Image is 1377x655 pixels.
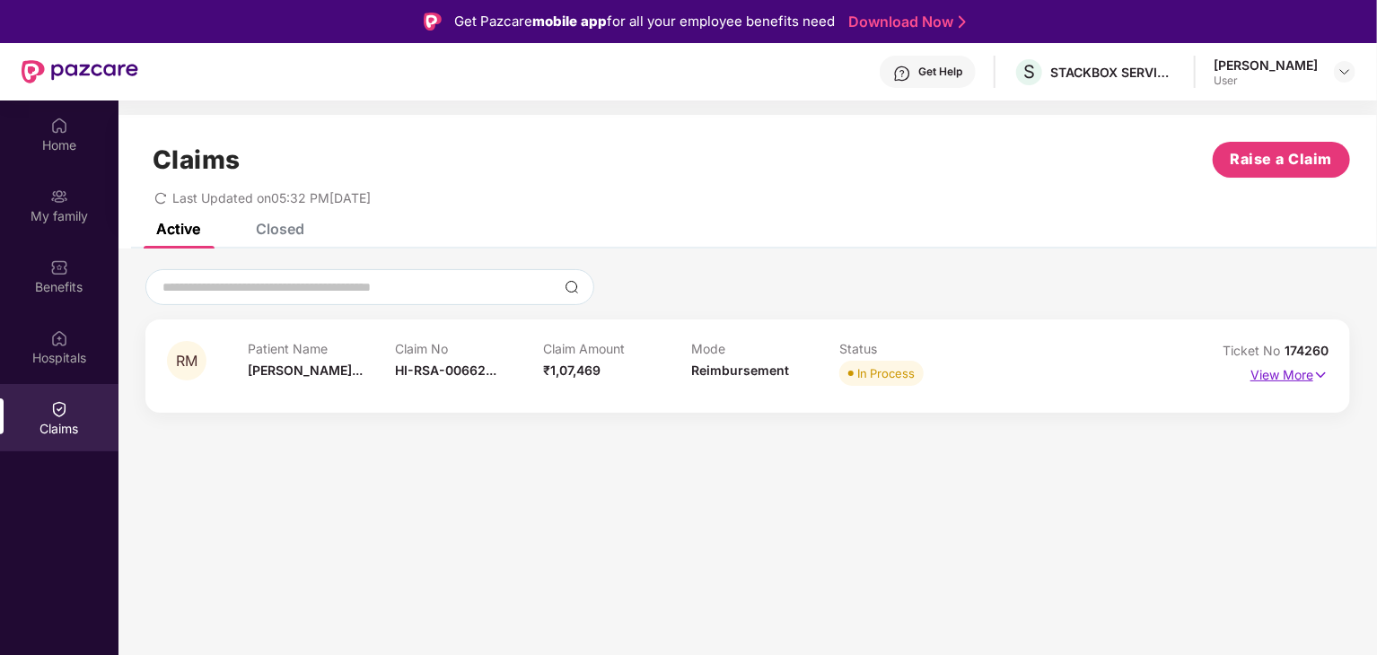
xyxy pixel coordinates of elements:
p: Mode [691,341,839,356]
h1: Claims [153,144,241,175]
span: 174260 [1285,343,1329,358]
span: HI-RSA-00662... [396,362,497,378]
img: svg+xml;base64,PHN2ZyBpZD0iSG9tZSIgeG1sbnM9Imh0dHA6Ly93d3cudzMub3JnLzIwMDAvc3ZnIiB3aWR0aD0iMjAiIG... [50,117,68,135]
img: svg+xml;base64,PHN2ZyBpZD0iSG9zcGl0YWxzIiB4bWxucz0iaHR0cDovL3d3dy53My5vcmcvMjAwMC9zdmciIHdpZHRoPS... [50,329,68,347]
p: Claim Amount [543,341,691,356]
span: Ticket No [1223,343,1285,358]
span: [PERSON_NAME]... [248,362,363,378]
span: S [1023,61,1035,83]
span: RM [176,354,197,369]
button: Raise a Claim [1213,142,1350,178]
img: svg+xml;base64,PHN2ZyB3aWR0aD0iMjAiIGhlaWdodD0iMjAiIHZpZXdCb3g9IjAgMCAyMCAyMCIgZmlsbD0ibm9uZSIgeG... [50,188,68,205]
img: svg+xml;base64,PHN2ZyBpZD0iRHJvcGRvd24tMzJ4MzIiIHhtbG5zPSJodHRwOi8vd3d3LnczLm9yZy8yMDAwL3N2ZyIgd2... [1338,65,1352,79]
img: svg+xml;base64,PHN2ZyB4bWxucz0iaHR0cDovL3d3dy53My5vcmcvMjAwMC9zdmciIHdpZHRoPSIxNyIgaGVpZ2h0PSIxNy... [1313,365,1329,385]
span: Last Updated on 05:32 PM[DATE] [172,190,371,205]
div: [PERSON_NAME] [1214,57,1318,74]
div: In Process [857,364,915,382]
p: Status [839,341,987,356]
img: Logo [424,13,442,31]
p: View More [1250,361,1329,385]
img: Stroke [959,13,966,31]
span: redo [154,190,167,205]
div: User [1214,74,1318,88]
span: Raise a Claim [1231,148,1333,170]
img: svg+xml;base64,PHN2ZyBpZD0iQmVuZWZpdHMiIHhtbG5zPSJodHRwOi8vd3d3LnczLm9yZy8yMDAwL3N2ZyIgd2lkdGg9Ij... [50,258,68,276]
img: New Pazcare Logo [22,60,138,83]
a: Download Now [848,13,960,31]
span: Reimbursement [691,362,789,378]
img: svg+xml;base64,PHN2ZyBpZD0iU2VhcmNoLTMyeDMyIiB4bWxucz0iaHR0cDovL3d3dy53My5vcmcvMjAwMC9zdmciIHdpZH... [565,280,579,294]
div: Closed [256,220,304,238]
span: ₹1,07,469 [543,362,601,378]
div: Get Help [918,65,962,79]
div: Get Pazcare for all your employee benefits need [454,11,835,32]
img: svg+xml;base64,PHN2ZyBpZD0iQ2xhaW0iIHhtbG5zPSJodHRwOi8vd3d3LnczLm9yZy8yMDAwL3N2ZyIgd2lkdGg9IjIwIi... [50,400,68,418]
div: STACKBOX SERVICES PRIVATE LIMITED [1050,64,1176,81]
div: Active [156,220,200,238]
p: Patient Name [248,341,396,356]
img: svg+xml;base64,PHN2ZyBpZD0iSGVscC0zMngzMiIgeG1sbnM9Imh0dHA6Ly93d3cudzMub3JnLzIwMDAvc3ZnIiB3aWR0aD... [893,65,911,83]
strong: mobile app [532,13,607,30]
p: Claim No [396,341,544,356]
